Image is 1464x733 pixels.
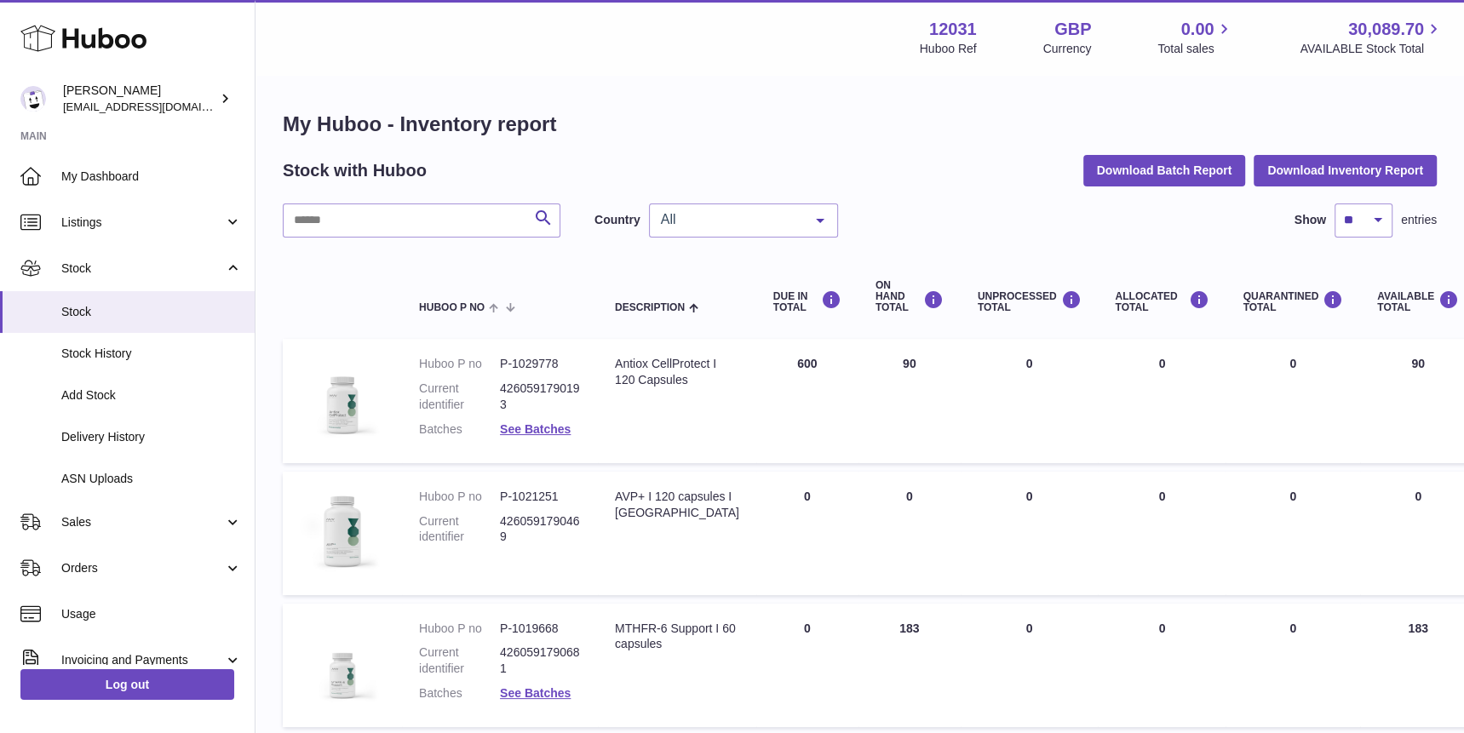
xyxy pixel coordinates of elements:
[657,211,803,228] span: All
[61,652,224,668] span: Invoicing and Payments
[500,356,581,372] dd: P-1029778
[858,604,961,728] td: 183
[1157,41,1233,57] span: Total sales
[61,560,224,576] span: Orders
[1289,621,1296,635] span: 0
[756,339,858,463] td: 600
[1157,18,1233,57] a: 0.00 Total sales
[61,387,242,404] span: Add Stock
[1300,18,1444,57] a: 30,089.70 AVAILABLE Stock Total
[1401,212,1437,228] span: entries
[500,644,581,677] dd: 4260591790681
[300,356,385,441] img: product image
[419,421,500,438] dt: Batches
[773,290,841,313] div: DUE IN TOTAL
[858,472,961,595] td: 0
[1098,472,1226,595] td: 0
[961,339,1099,463] td: 0
[1083,155,1246,186] button: Download Batch Report
[500,489,581,505] dd: P-1021251
[283,111,1437,138] h1: My Huboo - Inventory report
[756,472,858,595] td: 0
[1254,155,1437,186] button: Download Inventory Report
[1243,290,1343,313] div: QUARANTINED Total
[61,169,242,185] span: My Dashboard
[756,604,858,728] td: 0
[961,604,1099,728] td: 0
[1295,212,1326,228] label: Show
[1377,290,1459,313] div: AVAILABLE Total
[615,302,685,313] span: Description
[61,514,224,530] span: Sales
[1054,18,1091,41] strong: GBP
[615,621,739,653] div: MTHFR-6 Support I 60 capsules
[61,429,242,445] span: Delivery History
[419,685,500,702] dt: Batches
[500,513,581,546] dd: 4260591790469
[615,489,739,521] div: AVP+ I 120 capsules I [GEOGRAPHIC_DATA]
[1098,339,1226,463] td: 0
[419,302,485,313] span: Huboo P no
[500,422,571,436] a: See Batches
[300,489,385,574] img: product image
[61,215,224,231] span: Listings
[61,261,224,277] span: Stock
[283,159,427,182] h2: Stock with Huboo
[615,356,739,388] div: Antiox CellProtect I 120 Capsules
[594,212,640,228] label: Country
[1043,41,1092,57] div: Currency
[978,290,1082,313] div: UNPROCESSED Total
[961,472,1099,595] td: 0
[876,280,944,314] div: ON HAND Total
[1181,18,1214,41] span: 0.00
[1348,18,1424,41] span: 30,089.70
[419,513,500,546] dt: Current identifier
[1289,490,1296,503] span: 0
[1115,290,1209,313] div: ALLOCATED Total
[920,41,977,57] div: Huboo Ref
[500,686,571,700] a: See Batches
[419,644,500,677] dt: Current identifier
[63,100,250,113] span: [EMAIL_ADDRESS][DOMAIN_NAME]
[61,606,242,622] span: Usage
[61,471,242,487] span: ASN Uploads
[419,489,500,505] dt: Huboo P no
[500,621,581,637] dd: P-1019668
[61,346,242,362] span: Stock History
[419,381,500,413] dt: Current identifier
[419,621,500,637] dt: Huboo P no
[61,304,242,320] span: Stock
[929,18,977,41] strong: 12031
[20,86,46,112] img: admin@makewellforyou.com
[300,621,385,706] img: product image
[1289,357,1296,370] span: 0
[20,669,234,700] a: Log out
[858,339,961,463] td: 90
[1098,604,1226,728] td: 0
[1300,41,1444,57] span: AVAILABLE Stock Total
[500,381,581,413] dd: 4260591790193
[63,83,216,115] div: [PERSON_NAME]
[419,356,500,372] dt: Huboo P no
